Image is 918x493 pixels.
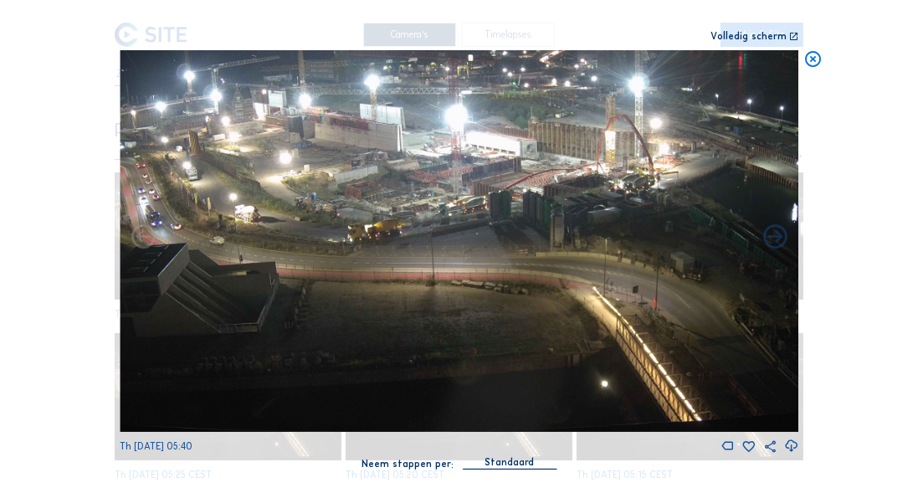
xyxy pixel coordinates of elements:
div: Volledig scherm [710,32,787,42]
img: Image [120,50,798,432]
div: Standaard [463,454,556,469]
div: Neem stappen per: [362,460,454,469]
i: Forward [129,223,157,251]
div: Standaard [485,454,534,470]
i: Back [761,223,789,251]
span: Th [DATE] 05:40 [120,440,192,452]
